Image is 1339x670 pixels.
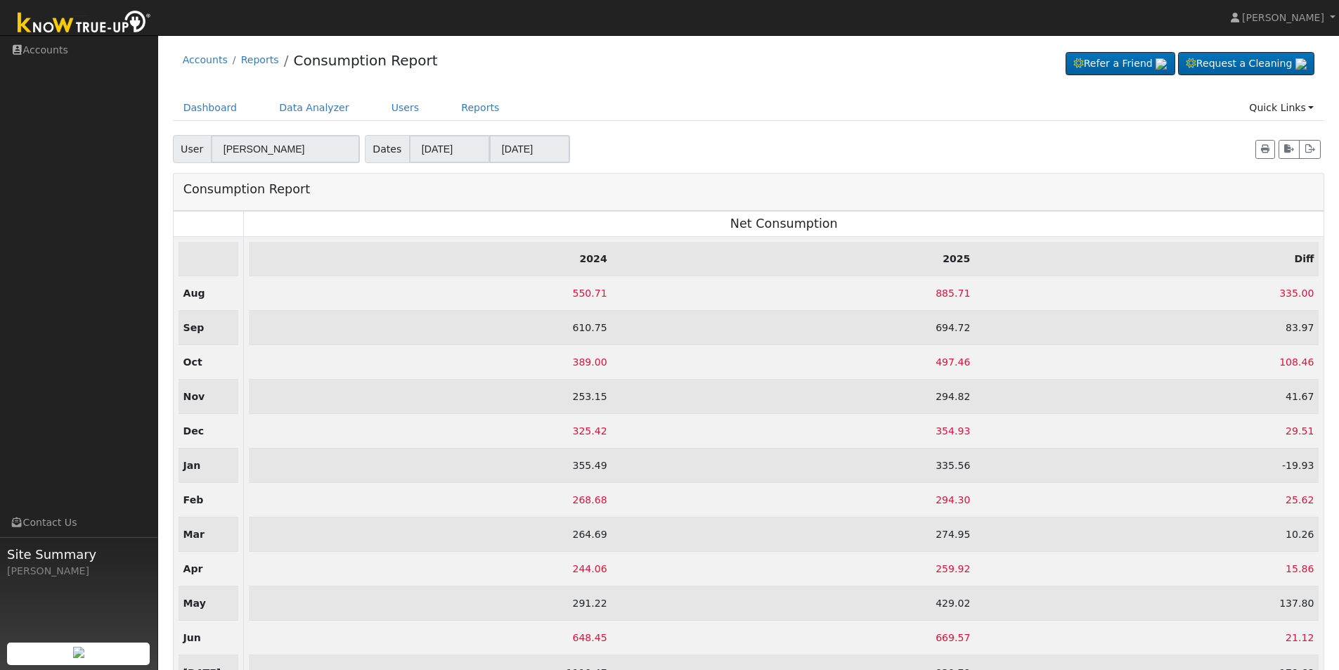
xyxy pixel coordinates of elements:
span: [PERSON_NAME] [1242,12,1324,23]
td: 294.30 [612,483,976,517]
td: 244.06 [249,552,612,586]
td: 10.26 [975,517,1319,552]
strong: Nov [183,391,205,402]
strong: Aug [183,288,205,299]
td: 885.71 [612,276,976,310]
td: 294.82 [612,379,976,413]
td: 335.56 [612,449,976,483]
img: retrieve [1156,58,1167,70]
a: Accounts [183,54,228,65]
a: Reports [451,95,510,121]
td: 648.45 [249,621,612,655]
img: retrieve [1295,58,1307,70]
td: 550.71 [249,276,612,310]
a: Quick Links [1238,95,1324,121]
td: 21.12 [975,621,1319,655]
td: 25.62 [975,483,1319,517]
td: 389.00 [249,344,612,379]
td: 15.86 [975,552,1319,586]
td: 429.02 [612,586,976,621]
button: Export to CSV [1279,140,1300,160]
strong: May [183,598,206,609]
strong: Apr [183,563,203,574]
strong: Jan [183,460,201,471]
td: 108.46 [975,344,1319,379]
h3: Consumption Report [183,179,310,200]
input: Select a User [211,135,360,163]
td: 274.95 [612,517,976,552]
td: 137.80 [975,586,1319,621]
a: Consumption Report [293,52,437,69]
a: Dashboard [173,95,248,121]
span: User [173,135,212,163]
strong: Jun [183,632,201,643]
a: Request a Cleaning [1178,52,1314,76]
td: 497.46 [612,344,976,379]
button: Export Interval Data [1299,140,1321,160]
strong: Dec [183,425,205,437]
td: 264.69 [249,517,612,552]
strong: Diff [1294,253,1314,264]
div: [PERSON_NAME] [7,564,150,579]
a: Reports [241,54,279,65]
img: Know True-Up [11,8,158,39]
a: Data Analyzer [269,95,360,121]
td: 694.72 [612,310,976,344]
strong: 2025 [943,253,970,264]
td: 268.68 [249,483,612,517]
td: 355.49 [249,449,612,483]
td: 610.75 [249,310,612,344]
td: 325.42 [249,414,612,449]
a: Users [381,95,430,121]
td: 669.57 [612,621,976,655]
a: Refer a Friend [1066,52,1175,76]
td: -19.93 [975,449,1319,483]
strong: 2024 [580,253,607,264]
td: 259.92 [612,552,976,586]
td: 83.97 [975,310,1319,344]
td: 41.67 [975,379,1319,413]
strong: Oct [183,356,202,368]
span: Dates [365,135,410,163]
td: 253.15 [249,379,612,413]
span: Site Summary [7,545,150,564]
button: Print [1255,140,1275,160]
strong: Feb [183,494,204,505]
img: retrieve [73,647,84,658]
td: 335.00 [975,276,1319,310]
td: 354.93 [612,414,976,449]
td: 291.22 [249,586,612,621]
td: 29.51 [975,414,1319,449]
strong: Mar [183,529,205,540]
strong: Sep [183,322,205,333]
h3: Net Consumption [249,217,1319,231]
